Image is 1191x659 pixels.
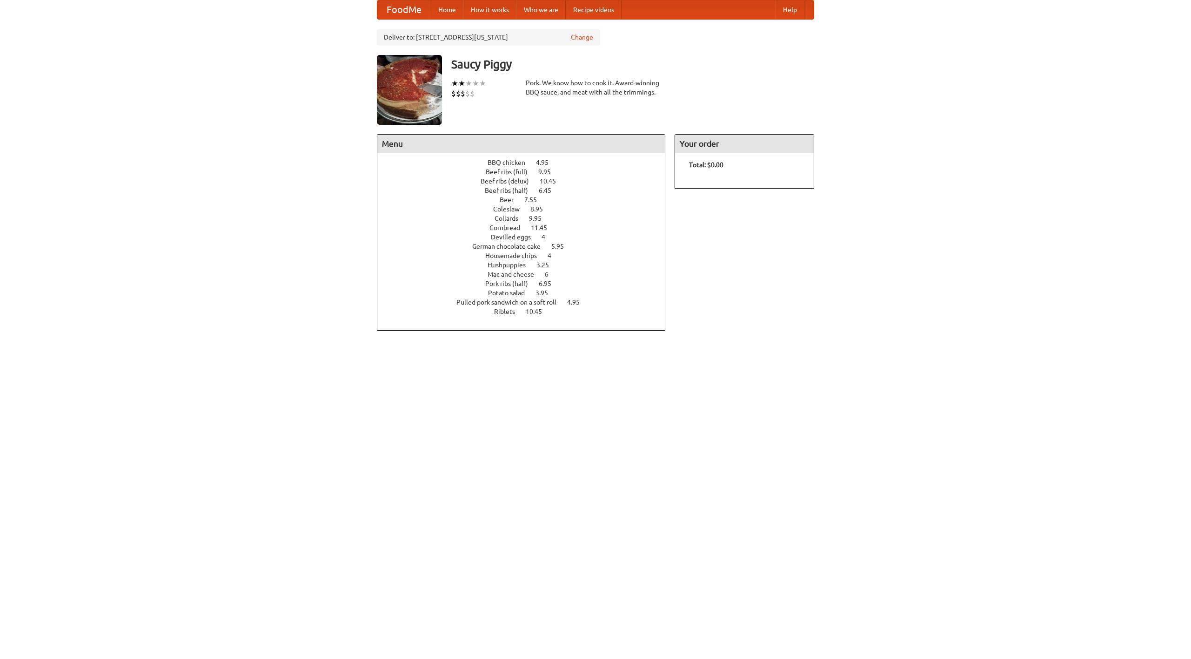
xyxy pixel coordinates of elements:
span: Riblets [494,308,524,315]
span: Cornbread [489,224,529,231]
a: Cornbread 11.45 [489,224,564,231]
span: 6 [545,271,558,278]
span: Mac and cheese [488,271,543,278]
span: 6.95 [539,280,561,287]
span: 8.95 [530,205,552,213]
span: BBQ chicken [488,159,535,166]
a: Potato salad 3.95 [488,289,565,297]
span: Beer [500,196,523,204]
a: Collards 9.95 [495,215,559,222]
li: ★ [479,78,486,88]
a: How it works [463,0,516,19]
a: Recipe videos [566,0,622,19]
span: Beef ribs (delux) [481,177,538,185]
span: Potato salad [488,289,534,297]
span: Beef ribs (full) [486,168,537,176]
span: 10.45 [526,308,551,315]
a: FoodMe [377,0,431,19]
li: $ [465,88,470,99]
span: 5.95 [551,243,573,250]
span: Housemade chips [485,252,546,259]
a: Pulled pork sandwich on a soft roll 4.95 [456,299,597,306]
span: 11.45 [531,224,556,231]
span: Coleslaw [493,205,529,213]
span: Devilled eggs [491,233,540,241]
a: Change [571,33,593,42]
a: Beef ribs (full) 9.95 [486,168,568,176]
span: 6.45 [539,187,561,194]
h4: Your order [675,135,814,153]
span: 10.45 [540,177,565,185]
a: Mac and cheese 6 [488,271,566,278]
span: 3.95 [535,289,557,297]
a: Beef ribs (delux) 10.45 [481,177,573,185]
span: 7.55 [524,196,546,204]
span: 4.95 [536,159,558,166]
h3: Saucy Piggy [451,55,814,74]
li: $ [461,88,465,99]
a: Who we are [516,0,566,19]
span: 9.95 [538,168,560,176]
a: Pork ribs (half) 6.95 [485,280,569,287]
li: ★ [451,78,458,88]
li: ★ [465,78,472,88]
img: angular.jpg [377,55,442,125]
span: 4 [548,252,561,259]
a: Beer 7.55 [500,196,554,204]
a: Devilled eggs 4 [491,233,562,241]
li: $ [456,88,461,99]
a: Home [431,0,463,19]
div: Deliver to: [STREET_ADDRESS][US_STATE] [377,29,600,46]
li: ★ [472,78,479,88]
a: Riblets 10.45 [494,308,559,315]
li: ★ [458,78,465,88]
span: Pork ribs (half) [485,280,537,287]
span: German chocolate cake [472,243,550,250]
li: $ [451,88,456,99]
h4: Menu [377,135,665,153]
span: 3.25 [536,261,558,269]
a: Coleslaw 8.95 [493,205,560,213]
span: 9.95 [529,215,551,222]
span: Beef ribs (half) [485,187,537,194]
div: Pork. We know how to cook it. Award-winning BBQ sauce, and meat with all the trimmings. [526,78,665,97]
a: BBQ chicken 4.95 [488,159,566,166]
a: Housemade chips 4 [485,252,569,259]
b: Total: $0.00 [689,161,723,169]
span: 4 [542,233,555,241]
span: Hushpuppies [488,261,535,269]
span: Collards [495,215,528,222]
a: Beef ribs (half) 6.45 [485,187,569,194]
a: German chocolate cake 5.95 [472,243,581,250]
a: Hushpuppies 3.25 [488,261,566,269]
span: 4.95 [567,299,589,306]
span: Pulled pork sandwich on a soft roll [456,299,566,306]
a: Help [776,0,804,19]
li: $ [470,88,475,99]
